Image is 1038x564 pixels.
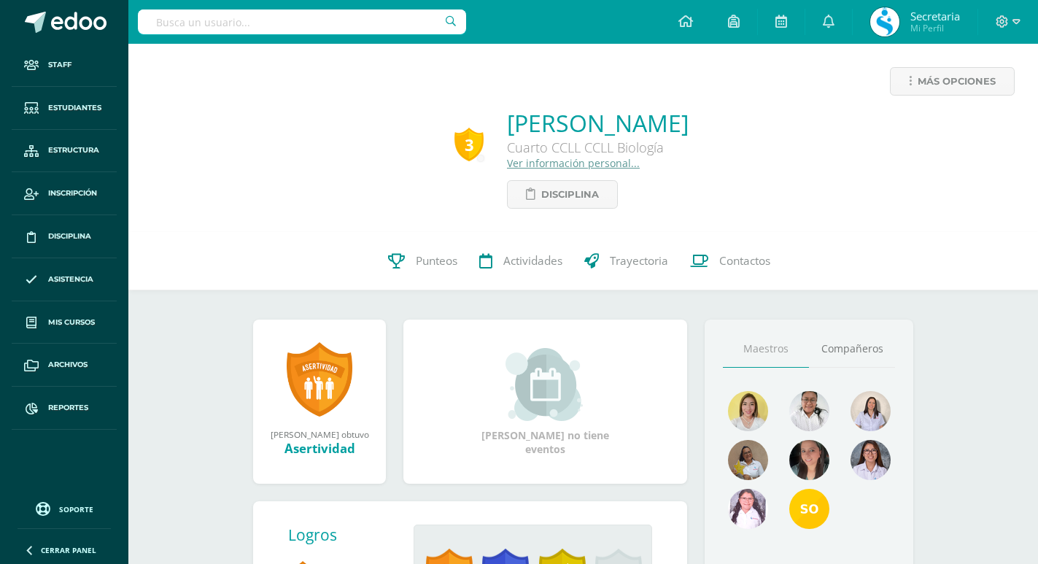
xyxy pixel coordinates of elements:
[12,258,117,301] a: Asistencia
[728,489,768,529] img: b4d622231b53c720ad52b88a49499c76.png
[573,232,679,290] a: Trayectoria
[910,22,960,34] span: Mi Perfil
[12,215,117,258] a: Disciplina
[789,391,829,431] img: 0cff4dfa596be50c094d4c45a6b93976.png
[268,440,371,457] div: Asertividad
[48,231,91,242] span: Disciplina
[541,181,599,208] span: Disciplina
[48,144,99,156] span: Estructura
[48,59,71,71] span: Staff
[138,9,466,34] input: Busca un usuario...
[12,44,117,87] a: Staff
[723,331,809,368] a: Maestros
[507,107,689,139] a: [PERSON_NAME]
[507,180,618,209] a: Disciplina
[416,253,457,269] span: Punteos
[851,440,891,480] img: 4932b592a1b543c55e45c2bcffc2d443.png
[910,9,960,23] span: Secretaria
[48,402,88,414] span: Reportes
[48,188,97,199] span: Inscripción
[506,348,585,421] img: event_small.png
[288,525,402,545] div: Logros
[48,359,88,371] span: Archivos
[18,498,111,518] a: Soporte
[12,130,117,173] a: Estructura
[679,232,781,290] a: Contactos
[454,128,484,161] div: 3
[890,67,1015,96] a: Más opciones
[918,68,996,95] span: Más opciones
[12,387,117,430] a: Reportes
[473,348,619,456] div: [PERSON_NAME] no tiene eventos
[268,428,371,440] div: [PERSON_NAME] obtuvo
[809,331,895,368] a: Compañeros
[12,344,117,387] a: Archivos
[789,489,829,529] img: a291dff21545de749248c63e9aaba200.png
[789,440,829,480] img: aeed68c0e2b3f6bdc16e7d6ec00ac8a5.png
[48,102,101,114] span: Estudiantes
[41,545,96,555] span: Cerrar panel
[12,301,117,344] a: Mis cursos
[12,172,117,215] a: Inscripción
[12,87,117,130] a: Estudiantes
[377,232,468,290] a: Punteos
[468,232,573,290] a: Actividades
[851,391,891,431] img: 7086dae3805b327d2868952b91560e18.png
[59,504,93,514] span: Soporte
[507,139,689,156] div: Cuarto CCLL CCLL Biología
[728,440,768,480] img: c419936688d36a2c274e421540409797.png
[503,253,562,269] span: Actividades
[719,253,770,269] span: Contactos
[48,317,95,328] span: Mis cursos
[728,391,768,431] img: ffe9b6abf9de1bfe45b81069973d13b9.png
[507,156,640,170] a: Ver información personal...
[48,274,93,285] span: Asistencia
[610,253,668,269] span: Trayectoria
[870,7,899,36] img: 7ca4a2cca2c7d0437e787d4b01e06a03.png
